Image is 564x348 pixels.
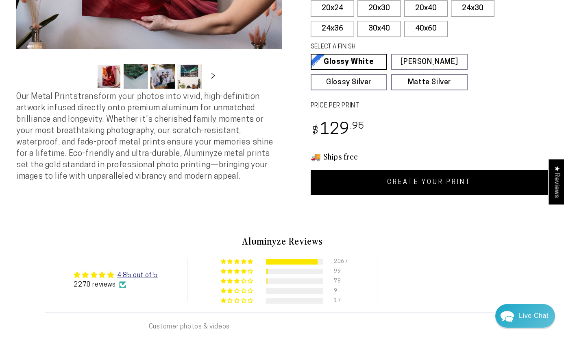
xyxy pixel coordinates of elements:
[391,74,468,90] a: Matte Silver
[311,122,365,138] bdi: 129
[124,64,148,89] button: Load image 2 in gallery view
[312,126,319,137] span: $
[311,151,548,162] h3: 🚚 Ships free
[404,21,448,37] label: 40x60
[97,64,121,89] button: Load image 1 in gallery view
[519,304,549,328] div: Contact Us Directly
[76,67,94,85] button: Slide left
[311,21,354,37] label: 24x36
[74,280,157,289] div: 2270 reviews
[357,21,401,37] label: 30x40
[334,259,344,265] div: 2067
[204,67,222,85] button: Slide right
[74,270,157,280] div: Average rating is 4.85 stars
[334,269,344,274] div: 99
[311,170,548,195] a: CREATE YOUR PRINT
[117,272,158,279] a: 4.85 out of 5
[16,93,273,181] span: Our Metal Prints transform your photos into vivid, high-definition artwork infused directly onto ...
[334,278,344,284] div: 78
[391,54,468,70] a: [PERSON_NAME]
[119,281,126,288] img: Verified Checkmark
[357,0,401,17] label: 20x30
[221,288,255,294] div: 0% (9) reviews with 2 star rating
[45,234,520,248] h2: Aluminyze Reviews
[334,288,344,294] div: 9
[150,64,175,89] button: Load image 3 in gallery view
[549,159,564,204] div: Click to open Judge.me floating reviews tab
[334,298,344,304] div: 17
[311,54,387,70] a: Glossy White
[149,322,406,331] div: Customer photos & videos
[311,101,548,111] label: PRICE PER PRINT
[221,278,255,285] div: 3% (78) reviews with 3 star rating
[311,74,387,90] a: Glossy Silver
[311,0,354,17] label: 20x24
[404,0,448,17] label: 20x40
[350,122,365,131] sup: .95
[221,269,255,275] div: 4% (99) reviews with 4 star rating
[311,43,450,52] legend: SELECT A FINISH
[177,64,202,89] button: Load image 4 in gallery view
[221,259,255,265] div: 91% (2067) reviews with 5 star rating
[221,298,255,304] div: 1% (17) reviews with 1 star rating
[495,304,555,328] div: Chat widget toggle
[451,0,494,17] label: 24x30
